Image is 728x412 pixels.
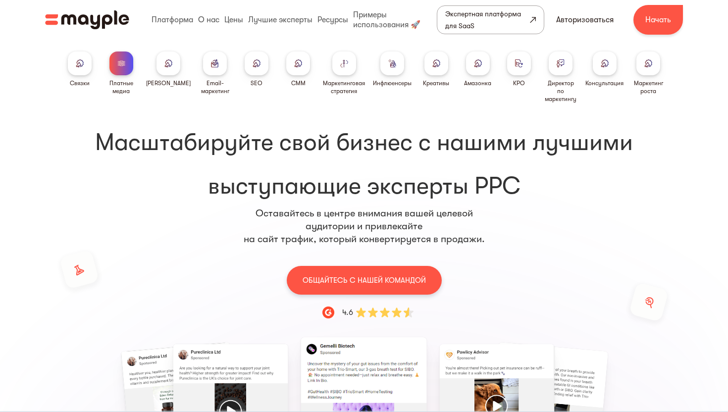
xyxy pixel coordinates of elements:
[423,80,449,87] font: Креативы
[373,80,412,87] font: Инфлюенсеры
[256,207,473,232] font: Оставайтесь в центре внимания вашей целевой аудитории и привлекайте
[634,80,663,95] font: Маркетинг роста
[464,51,491,87] a: Амазонка
[423,51,449,87] a: Креативы
[373,51,412,87] a: Инфлюенсеры
[445,10,521,30] font: Экспертная платформа для SaaS
[251,80,262,87] font: SEO
[544,8,625,32] a: Авторизоваться
[507,51,531,87] a: КРО
[45,10,129,29] img: Логотип Мейпл
[222,4,246,36] div: Цены
[631,51,665,95] a: Маркетинг роста
[208,172,520,200] font: выступающие эксперты PPC
[585,80,624,87] font: Консультация
[68,51,92,87] a: Связки
[95,129,633,156] font: Масштабируйте свой бизнес с нашими лучшими
[291,80,306,87] font: СММ
[196,4,222,36] div: О нас
[199,51,232,95] a: Email-маркетинг
[545,80,576,103] font: Директор по маркетингу
[342,308,353,317] font: 4.6
[244,233,485,245] font: на сайт трафик, который конвертируется в продажи.
[556,15,614,24] font: Авторизоваться
[201,80,229,95] font: Email-маркетинг
[645,15,671,24] font: Начать
[109,80,133,95] font: Платные медиа
[585,51,624,87] a: Консультация
[286,51,310,87] a: СММ
[464,80,491,87] font: Амазонка
[570,305,728,412] iframe: Виджет чата
[315,4,351,36] div: Ресурсы
[287,265,442,295] a: ОБЩАЙТЕСЬ С НАШЕЙ КОМАНДОЙ
[70,80,90,87] font: Связки
[323,80,365,95] font: Маркетинговая стратегия
[323,51,365,95] a: Маркетинговая стратегия
[149,4,196,36] div: Платформа
[544,51,577,103] a: Директор по маркетингу
[303,276,426,285] font: ОБЩАЙТЕСЬ С НАШЕЙ КОМАНДОЙ
[245,51,268,87] a: SEO
[104,51,138,95] a: Платные медиа
[146,80,191,87] font: [PERSON_NAME]
[513,80,525,87] font: КРО
[146,51,191,87] a: [PERSON_NAME]
[45,10,129,29] a: дом
[633,5,683,35] a: Начать
[437,5,544,34] a: Экспертная платформа для SaaS
[246,4,315,36] div: Лучшие эксперты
